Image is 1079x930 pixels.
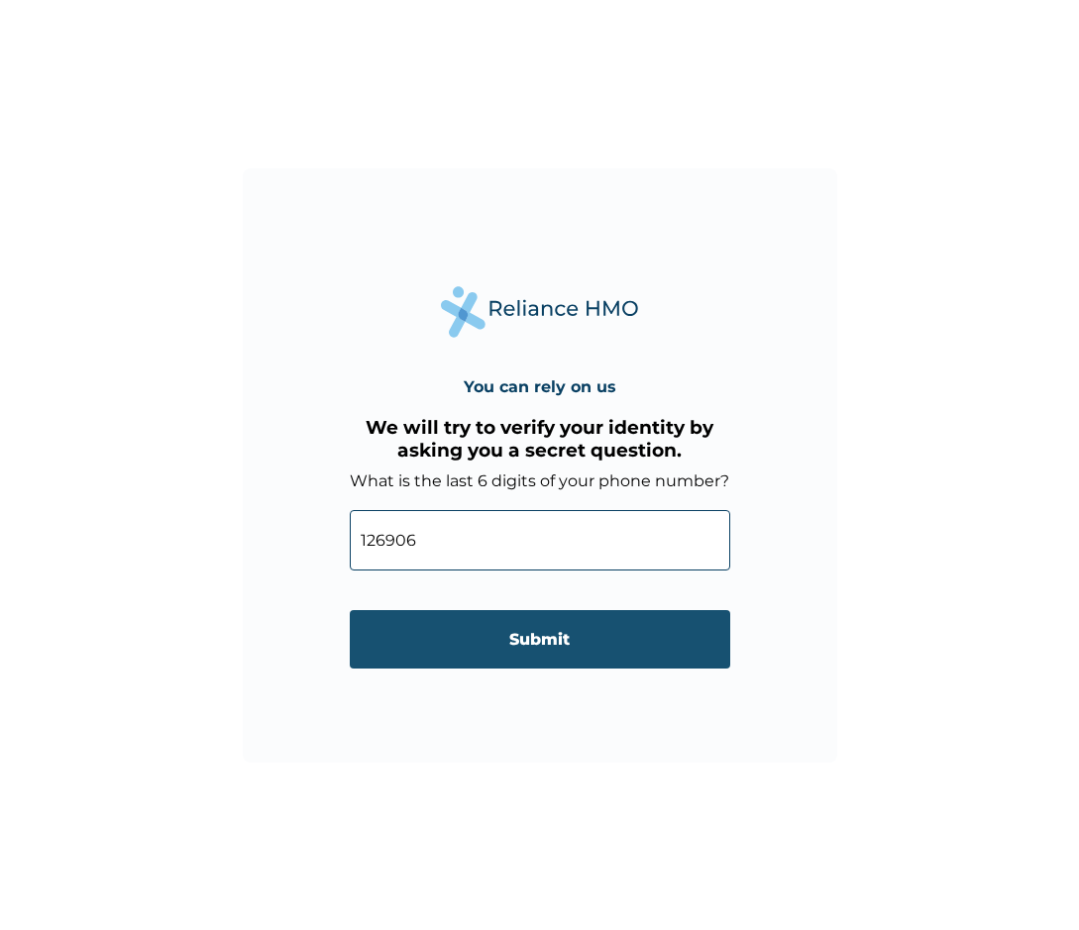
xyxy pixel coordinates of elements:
[350,510,730,570] input: Enter your answer here...
[350,471,729,490] label: What is the last 6 digits of your phone number?
[441,286,639,337] img: Reliance Health's Logo
[350,610,730,669] input: Submit
[350,416,730,462] h3: We will try to verify your identity by asking you a secret question.
[464,377,616,396] h4: You can rely on us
